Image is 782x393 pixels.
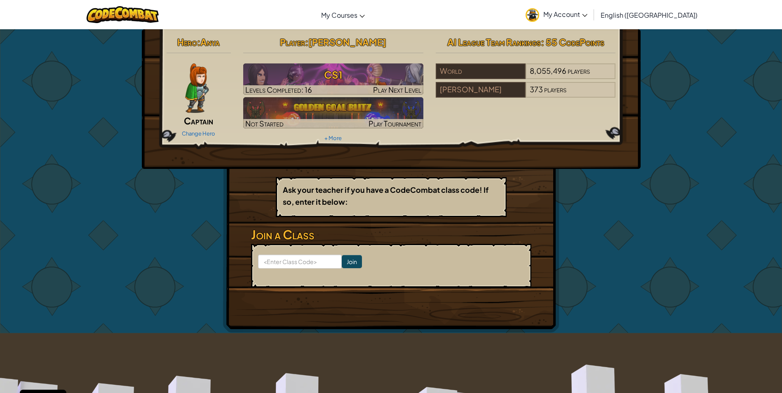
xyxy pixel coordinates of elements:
[308,36,386,48] span: [PERSON_NAME]
[177,36,197,48] span: Hero
[530,84,543,94] span: 373
[305,36,308,48] span: :
[283,185,488,206] b: Ask your teacher if you have a CodeCombat class code! If so, enter it below:
[436,90,616,99] a: [PERSON_NAME]373players
[541,36,604,48] span: : 55 CodePoints
[200,36,220,48] span: Anya
[530,66,566,75] span: 8,055,496
[436,63,526,79] div: World
[526,8,539,22] img: avatar
[447,36,541,48] span: AI League Team Rankings
[185,63,209,113] img: captain-pose.png
[197,36,200,48] span: :
[245,119,284,128] span: Not Started
[373,85,421,94] span: Play Next Level
[87,6,159,23] img: CodeCombat logo
[243,65,423,84] h3: CS1
[243,97,423,129] a: Not StartedPlay Tournament
[317,4,369,26] a: My Courses
[243,63,423,95] a: Play Next Level
[245,85,312,94] span: Levels Completed: 16
[243,97,423,129] img: Golden Goal
[182,130,215,137] a: Change Hero
[369,119,421,128] span: Play Tournament
[601,11,697,19] span: English ([GEOGRAPHIC_DATA])
[568,66,590,75] span: players
[543,10,587,19] span: My Account
[251,225,531,244] h3: Join a Class
[280,36,305,48] span: Player
[596,4,702,26] a: English ([GEOGRAPHIC_DATA])
[184,115,213,126] span: Captain
[544,84,566,94] span: players
[321,11,357,19] span: My Courses
[521,2,592,28] a: My Account
[342,255,362,268] input: Join
[324,135,342,141] a: + More
[258,255,342,269] input: <Enter Class Code>
[436,71,616,81] a: World8,055,496players
[243,63,423,95] img: CS1
[436,82,526,98] div: [PERSON_NAME]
